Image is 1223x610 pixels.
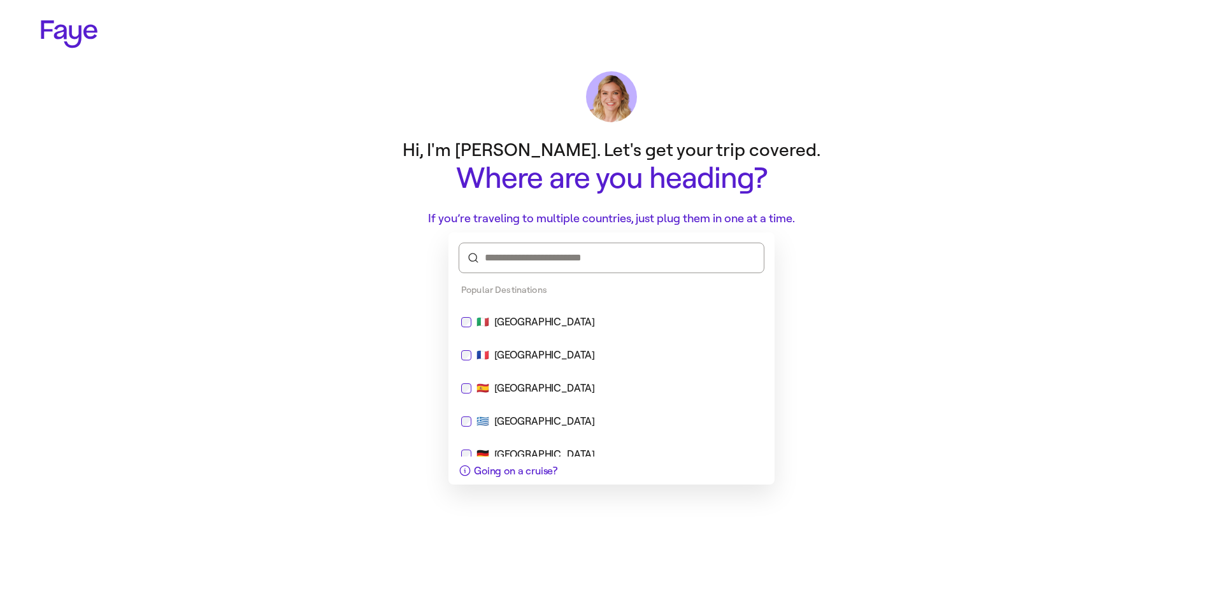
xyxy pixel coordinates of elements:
[494,348,595,363] div: [GEOGRAPHIC_DATA]
[494,447,595,462] div: [GEOGRAPHIC_DATA]
[494,381,595,396] div: [GEOGRAPHIC_DATA]
[461,447,762,462] div: 🇩🇪
[474,465,557,477] span: Going on a cruise?
[448,457,568,485] button: Going on a cruise?
[461,348,762,363] div: 🇫🇷
[448,278,775,302] div: Popular Destinations
[461,315,762,330] div: 🇮🇹
[494,315,595,330] div: [GEOGRAPHIC_DATA]
[461,381,762,396] div: 🇪🇸
[357,138,866,162] p: Hi, I'm [PERSON_NAME]. Let's get your trip covered.
[461,414,762,429] div: 🇬🇷
[494,414,595,429] div: [GEOGRAPHIC_DATA]
[357,162,866,195] h1: Where are you heading?
[357,210,866,227] p: If you’re traveling to multiple countries, just plug them in one at a time.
